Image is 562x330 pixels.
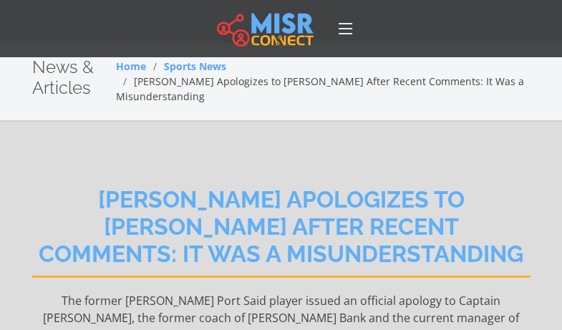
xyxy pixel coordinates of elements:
[217,11,313,47] img: main.misr_connect
[32,186,530,278] h2: [PERSON_NAME] Apologizes to [PERSON_NAME] After Recent Comments: It Was a Misunderstanding
[116,59,146,73] a: Home
[32,57,116,99] h2: News & Articles
[116,74,530,104] li: [PERSON_NAME] Apologizes to [PERSON_NAME] After Recent Comments: It Was a Misunderstanding
[164,59,226,73] a: Sports News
